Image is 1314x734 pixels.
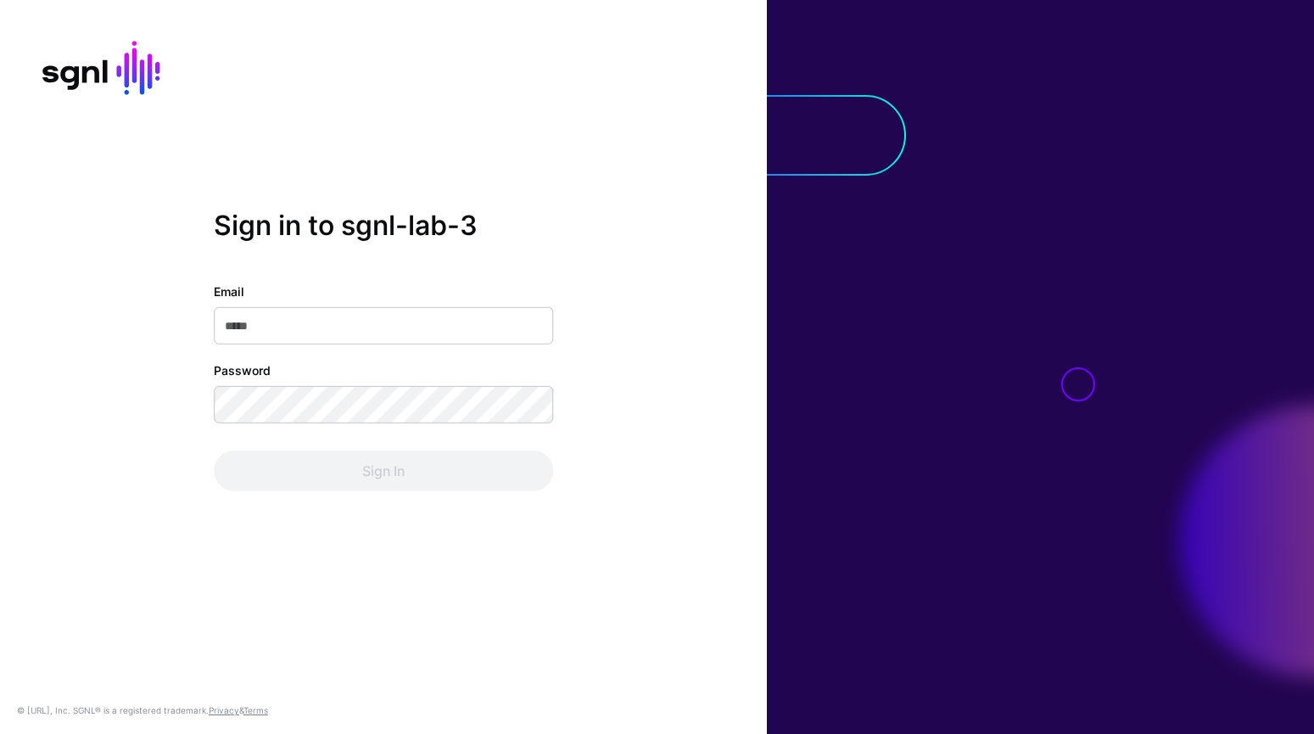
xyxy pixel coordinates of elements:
[214,283,244,300] label: Email
[214,361,271,379] label: Password
[209,705,239,715] a: Privacy
[17,703,268,717] div: © [URL], Inc. SGNL® is a registered trademark. &
[243,705,268,715] a: Terms
[214,209,553,241] h2: Sign in to sgnl-lab-3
